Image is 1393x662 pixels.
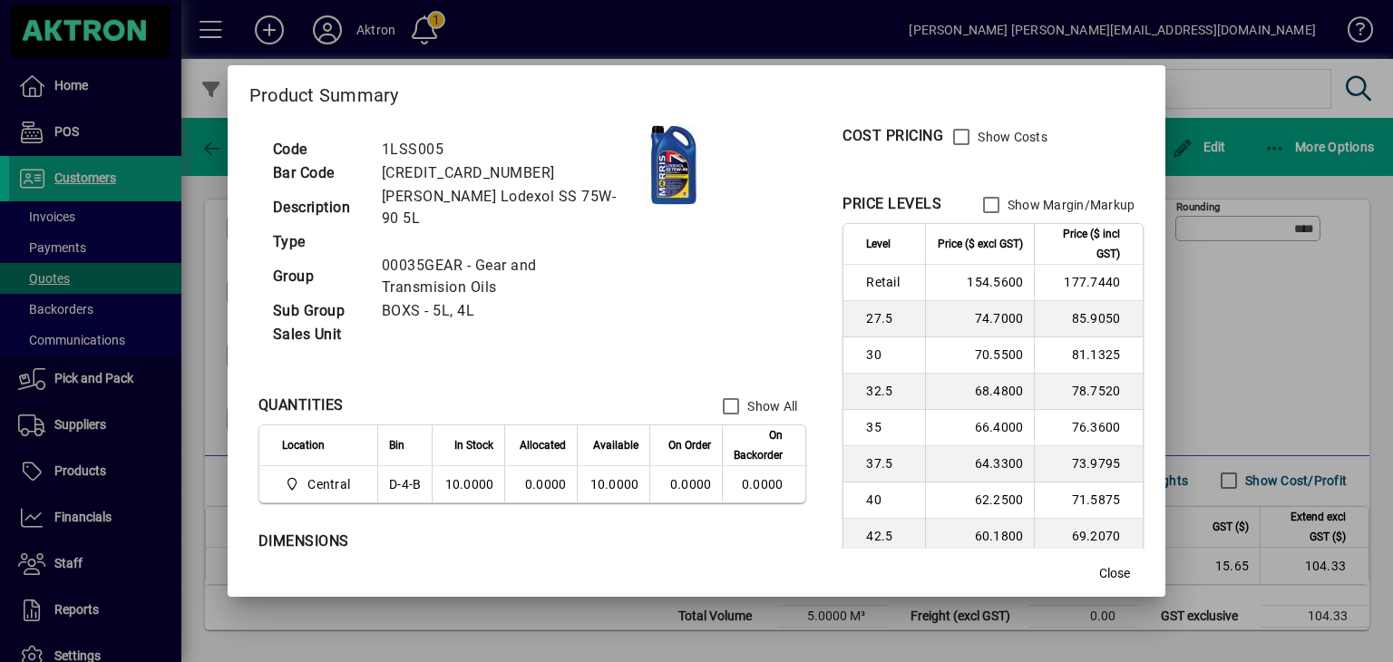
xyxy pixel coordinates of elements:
[925,374,1034,410] td: 68.4800
[1034,374,1143,410] td: 78.7520
[866,273,914,291] span: Retail
[866,382,914,400] span: 32.5
[1034,301,1143,337] td: 85.9050
[258,531,712,552] div: DIMENSIONS
[866,527,914,545] span: 42.5
[264,230,373,254] td: Type
[373,185,643,230] td: [PERSON_NAME] Lodexol SS 75W-90 5L
[373,161,643,185] td: [CREDIT_CARD_NUMBER]
[925,446,1034,482] td: 64.3300
[373,138,643,161] td: 1LSS005
[843,193,941,215] div: PRICE LEVELS
[373,299,643,323] td: BOXS - 5L, 4L
[282,473,357,495] span: Central
[264,323,373,346] td: Sales Unit
[843,125,943,147] div: COST PRICING
[264,161,373,185] td: Bar Code
[1034,482,1143,519] td: 71.5875
[377,466,432,502] td: D-4-B
[866,234,891,254] span: Level
[258,394,344,416] div: QUANTITIES
[866,418,914,436] span: 35
[643,119,703,209] img: contain
[504,466,577,502] td: 0.0000
[1046,224,1120,264] span: Price ($ incl GST)
[389,435,404,455] span: Bin
[228,65,1166,118] h2: Product Summary
[866,346,914,364] span: 30
[577,466,649,502] td: 10.0000
[432,466,504,502] td: 10.0000
[593,435,638,455] span: Available
[1004,196,1135,214] label: Show Margin/Markup
[1034,337,1143,374] td: 81.1325
[925,337,1034,374] td: 70.5500
[925,410,1034,446] td: 66.4000
[938,234,1023,254] span: Price ($ excl GST)
[264,138,373,161] td: Code
[925,519,1034,555] td: 60.1800
[866,309,914,327] span: 27.5
[520,435,566,455] span: Allocated
[744,397,797,415] label: Show All
[307,475,350,493] span: Central
[264,185,373,230] td: Description
[1034,410,1143,446] td: 76.3600
[668,435,711,455] span: On Order
[1099,564,1130,583] span: Close
[373,254,643,299] td: 00035GEAR - Gear and Transmision Oils
[925,265,1034,301] td: 154.5600
[1086,557,1144,589] button: Close
[282,435,325,455] span: Location
[1034,265,1143,301] td: 177.7440
[1034,446,1143,482] td: 73.9795
[264,254,373,299] td: Group
[722,466,805,502] td: 0.0000
[734,425,783,465] span: On Backorder
[1034,519,1143,555] td: 69.2070
[974,128,1047,146] label: Show Costs
[925,301,1034,337] td: 74.7000
[866,491,914,509] span: 40
[454,435,493,455] span: In Stock
[866,454,914,472] span: 37.5
[925,482,1034,519] td: 62.2500
[264,299,373,323] td: Sub Group
[670,477,712,492] span: 0.0000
